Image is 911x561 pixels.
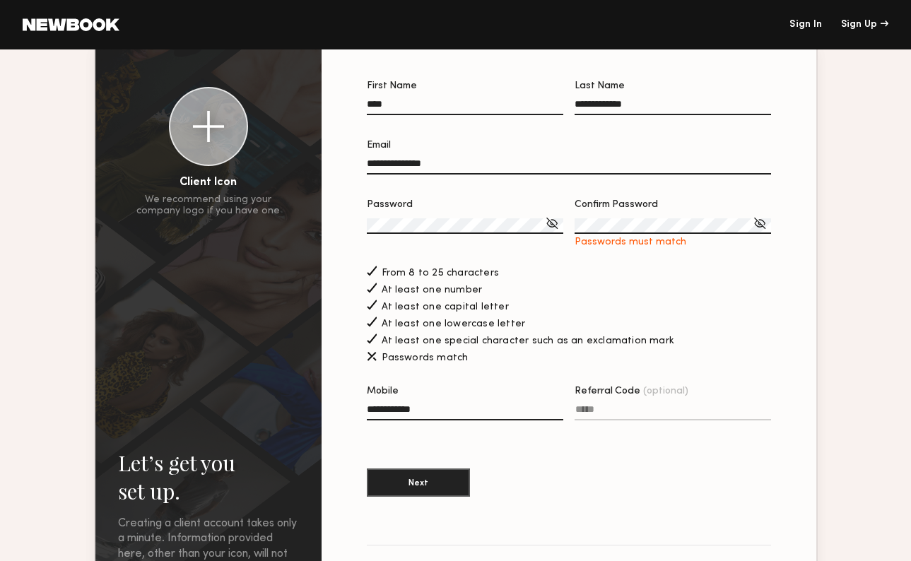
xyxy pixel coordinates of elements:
[789,20,822,30] a: Sign In
[575,200,771,210] div: Confirm Password
[367,468,470,497] button: Next
[367,386,563,396] div: Mobile
[575,81,771,91] div: Last Name
[367,200,563,210] div: Password
[575,386,771,396] div: Referral Code
[575,404,771,420] input: Referral Code(optional)
[382,268,500,278] span: From 8 to 25 characters
[367,99,563,115] input: First Name
[382,285,483,295] span: At least one number
[382,353,469,363] span: Passwords match
[367,141,771,150] div: Email
[367,404,563,420] input: Mobile
[382,319,526,329] span: At least one lowercase letter
[575,237,771,248] div: Passwords must match
[118,449,299,505] h2: Let’s get you set up.
[643,386,688,396] span: (optional)
[382,336,675,346] span: At least one special character such as an exclamation mark
[136,194,280,217] div: We recommend using your company logo if you have one
[575,218,771,234] input: Confirm PasswordPasswords must match
[575,99,771,115] input: Last Name
[841,20,888,30] div: Sign Up
[367,81,563,91] div: First Name
[382,302,509,312] span: At least one capital letter
[367,158,771,175] input: Email
[180,177,237,189] div: Client Icon
[367,218,563,234] input: Password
